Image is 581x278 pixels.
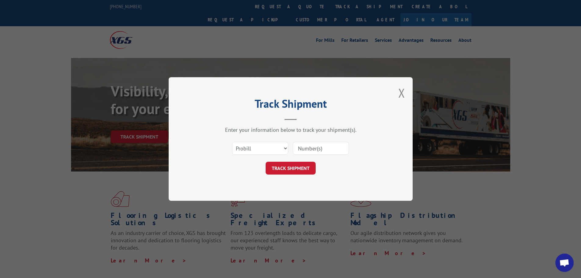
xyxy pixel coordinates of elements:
div: Open chat [555,254,574,272]
div: Enter your information below to track your shipment(s). [199,126,382,133]
input: Number(s) [293,142,349,155]
button: Close modal [398,85,405,101]
h2: Track Shipment [199,99,382,111]
button: TRACK SHIPMENT [266,162,316,175]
